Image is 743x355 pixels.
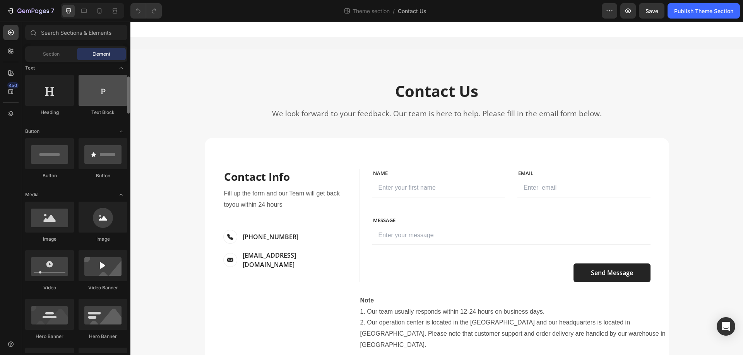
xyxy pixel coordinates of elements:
[115,189,127,201] span: Toggle open
[79,172,127,179] div: Button
[25,25,127,40] input: Search Sections & Elements
[79,236,127,243] div: Image
[3,3,58,19] button: 7
[230,296,538,329] p: 2. Our operation center is located in the [GEOGRAPHIC_DATA] and our headquarters is located in [G...
[25,236,74,243] div: Image
[351,7,391,15] span: Theme section
[668,3,740,19] button: Publish Theme Section
[243,195,519,203] p: MESSAGE
[242,204,520,223] input: Enter your message
[674,7,733,15] div: Publish Theme Section
[243,148,374,156] p: NAME
[79,333,127,340] div: Hero Banner
[25,333,74,340] div: Hero Banner
[130,3,162,19] div: Undo/Redo
[130,22,743,355] iframe: Design area
[43,51,60,58] span: Section
[25,128,39,135] span: Button
[230,273,538,296] p: 1. Our team usually responds within 12-24 hours on business days.
[25,172,74,179] div: Button
[7,82,19,88] div: 450
[25,65,35,71] span: Text
[398,7,426,15] span: Contact Us
[92,51,110,58] span: Element
[461,246,503,256] div: Send Message
[717,317,735,336] div: Open Intercom Messenger
[51,6,54,15] p: 7
[639,3,664,19] button: Save
[115,62,127,74] span: Toggle open
[443,242,520,260] button: Send Message
[388,148,519,156] p: Email
[115,125,127,138] span: Toggle open
[25,191,39,198] span: Media
[79,109,127,116] div: Text Block
[25,284,74,291] div: Video
[79,284,127,291] div: Video Banner
[242,157,375,176] input: Enter your first name
[645,8,658,14] span: Save
[25,109,74,116] div: Heading
[393,7,395,15] span: /
[230,275,244,282] strong: Note
[387,157,520,176] input: Enter email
